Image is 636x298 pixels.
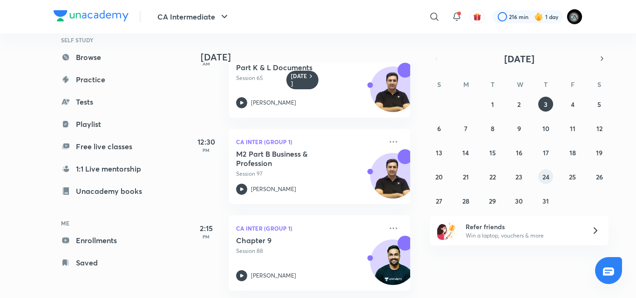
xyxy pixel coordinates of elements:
[466,222,580,232] h6: Refer friends
[54,137,162,156] a: Free live classes
[436,197,442,205] abbr: July 27, 2025
[464,124,467,133] abbr: July 7, 2025
[597,100,601,109] abbr: July 5, 2025
[592,145,607,160] button: July 19, 2025
[432,193,447,208] button: July 27, 2025
[596,124,602,133] abbr: July 12, 2025
[54,182,162,200] a: Unacademy books
[188,147,225,153] p: PM
[596,172,603,181] abbr: July 26, 2025
[188,223,225,234] h5: 2:15
[462,197,469,205] abbr: July 28, 2025
[462,148,469,157] abbr: July 14, 2025
[517,80,523,89] abbr: Wednesday
[54,159,162,178] a: 1:1 Live mentorship
[544,100,548,109] abbr: July 3, 2025
[538,97,553,112] button: July 3, 2025
[491,124,494,133] abbr: July 8, 2025
[458,145,473,160] button: July 14, 2025
[567,9,582,25] img: poojita Agrawal
[512,121,527,136] button: July 9, 2025
[54,215,162,231] h6: ME
[236,149,352,168] h5: M2 Part B Business & Profession
[512,97,527,112] button: July 2, 2025
[188,136,225,147] h5: 12:30
[54,32,162,48] h6: SELF STUDY
[188,234,225,239] p: PM
[371,158,415,203] img: Avatar
[54,70,162,89] a: Practice
[54,115,162,133] a: Playlist
[517,100,521,109] abbr: July 2, 2025
[432,169,447,184] button: July 20, 2025
[485,97,500,112] button: July 1, 2025
[596,148,602,157] abbr: July 19, 2025
[517,124,521,133] abbr: July 9, 2025
[489,172,496,181] abbr: July 22, 2025
[436,148,442,157] abbr: July 13, 2025
[54,10,129,24] a: Company Logo
[485,121,500,136] button: July 8, 2025
[491,80,494,89] abbr: Tuesday
[570,124,575,133] abbr: July 11, 2025
[489,197,496,205] abbr: July 29, 2025
[542,197,549,205] abbr: July 31, 2025
[291,73,307,87] h6: [DATE]
[491,100,494,109] abbr: July 1, 2025
[538,121,553,136] button: July 10, 2025
[565,145,580,160] button: July 18, 2025
[592,121,607,136] button: July 12, 2025
[54,10,129,21] img: Company Logo
[485,169,500,184] button: July 22, 2025
[538,169,553,184] button: July 24, 2025
[201,52,419,63] h4: [DATE]
[54,48,162,66] a: Browse
[512,193,527,208] button: July 30, 2025
[236,247,382,255] p: Session 88
[592,169,607,184] button: July 26, 2025
[571,100,575,109] abbr: July 4, 2025
[485,145,500,160] button: July 15, 2025
[443,52,595,65] button: [DATE]
[458,121,473,136] button: July 7, 2025
[437,124,441,133] abbr: July 6, 2025
[458,169,473,184] button: July 21, 2025
[542,124,549,133] abbr: July 10, 2025
[565,121,580,136] button: July 11, 2025
[432,145,447,160] button: July 13, 2025
[463,80,469,89] abbr: Monday
[542,172,549,181] abbr: July 24, 2025
[251,185,296,193] p: [PERSON_NAME]
[473,13,481,21] img: avatar
[251,99,296,107] p: [PERSON_NAME]
[236,223,382,234] p: CA Inter (Group 1)
[592,97,607,112] button: July 5, 2025
[512,169,527,184] button: July 23, 2025
[534,12,543,21] img: streak
[470,9,485,24] button: avatar
[188,61,225,66] p: AM
[597,80,601,89] abbr: Saturday
[54,93,162,111] a: Tests
[435,172,443,181] abbr: July 20, 2025
[516,148,522,157] abbr: July 16, 2025
[543,148,549,157] abbr: July 17, 2025
[489,148,496,157] abbr: July 15, 2025
[371,245,415,289] img: Avatar
[437,80,441,89] abbr: Sunday
[565,169,580,184] button: July 25, 2025
[236,63,352,72] h5: Part K & L Documents
[565,97,580,112] button: July 4, 2025
[236,74,382,82] p: Session 65
[538,193,553,208] button: July 31, 2025
[504,53,535,65] span: [DATE]
[544,80,548,89] abbr: Thursday
[236,170,382,178] p: Session 97
[466,232,580,240] p: Win a laptop, vouchers & more
[432,121,447,136] button: July 6, 2025
[515,197,523,205] abbr: July 30, 2025
[538,145,553,160] button: July 17, 2025
[236,136,382,147] p: CA Inter (Group 1)
[463,172,469,181] abbr: July 21, 2025
[236,236,352,245] h5: Chapter 9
